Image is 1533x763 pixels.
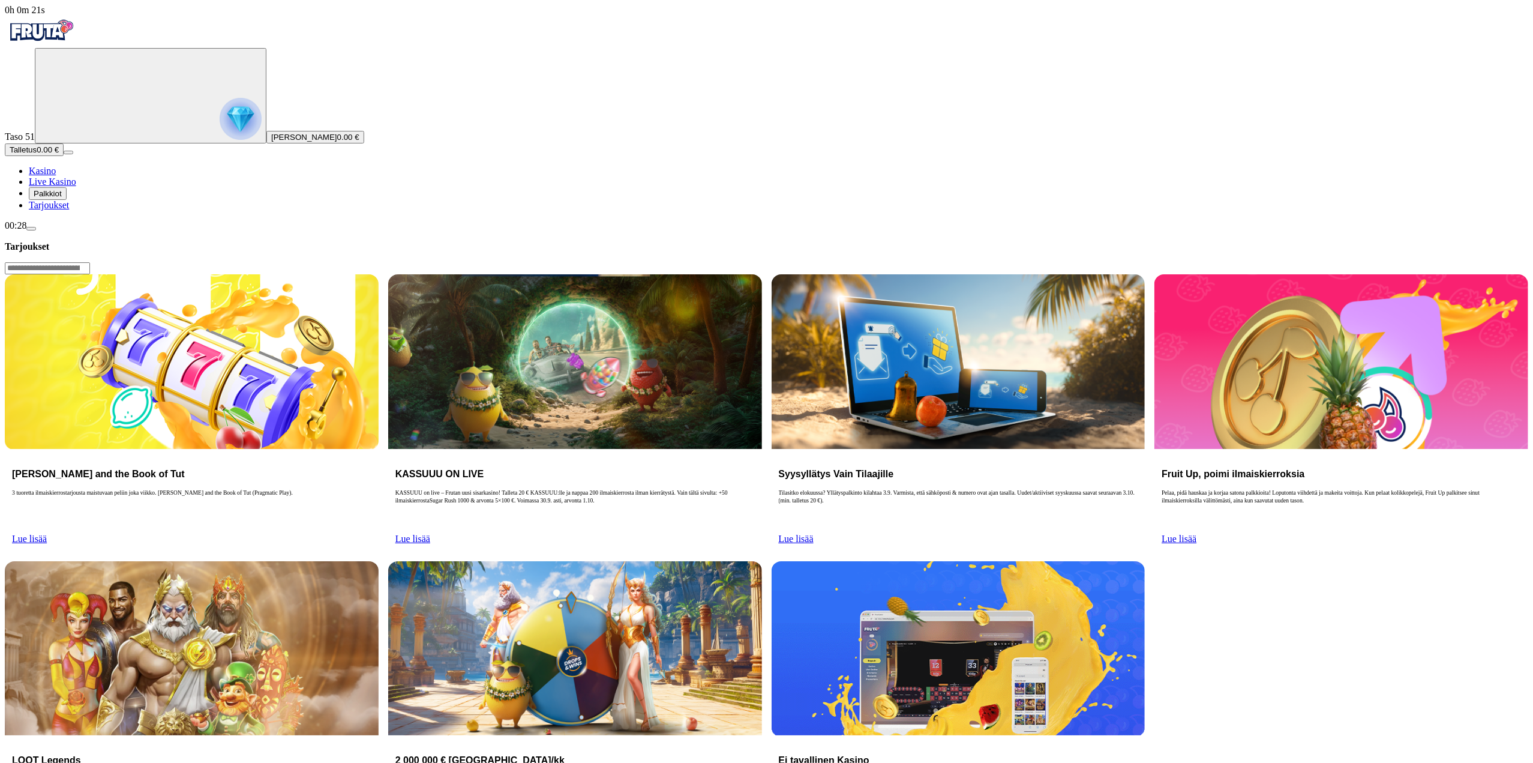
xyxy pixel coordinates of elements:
[29,200,69,210] a: gift-inverted iconTarjoukset
[34,189,62,198] span: Palkkiot
[37,145,59,154] span: 0.00 €
[5,131,35,142] span: Taso 51
[5,561,379,735] img: LOOT Legends
[337,133,359,142] span: 0.00 €
[5,262,90,274] input: Search
[29,166,56,176] span: Kasino
[266,131,364,143] button: [PERSON_NAME]0.00 €
[35,48,266,143] button: reward progress
[5,5,45,15] span: user session time
[5,16,1528,211] nav: Primary
[772,561,1145,735] img: Ei tavallinen Kasino
[779,534,814,544] a: Lue lisää
[26,227,36,231] button: menu
[29,187,67,200] button: reward iconPalkkiot
[10,145,37,154] span: Talletus
[29,166,56,176] a: diamond iconKasino
[779,468,1138,480] h3: Syysyllätys Vain Tilaajille
[12,489,371,528] p: 3 tuoretta ilmaiskierrostarjousta maistuvaan peliin joka viikko. [PERSON_NAME] and the Book of Tu...
[388,274,762,448] img: KASSUUU ON LIVE
[5,37,77,47] a: Fruta
[5,16,77,46] img: Fruta
[29,176,76,187] a: poker-chip iconLive Kasino
[395,489,755,528] p: KASSUUU on live – Frutan uusi sisarkasino! Talleta 20 € KASSUUU:lle ja nappaa 200 ilmaiskierrosta...
[5,241,1528,252] h3: Tarjoukset
[5,274,379,448] img: John Hunter and the Book of Tut
[779,489,1138,528] p: Tilasitko elokuussa? Yllätyspalkinto kilahtaa 3.9. Varmista, että sähköposti & numero ovat ajan t...
[64,151,73,154] button: menu
[1154,274,1528,448] img: Fruit Up, poimi ilmaiskierroksia
[388,561,762,735] img: 2 000 000 € Palkintopotti/kk
[12,468,371,480] h3: [PERSON_NAME] and the Book of Tut
[772,274,1145,448] img: Syysyllätys Vain Tilaajille
[220,98,262,140] img: reward progress
[29,176,76,187] span: Live Kasino
[1162,468,1521,480] h3: Fruit Up, poimi ilmaiskierroksia
[12,534,47,544] a: Lue lisää
[395,468,755,480] h3: KASSUUU ON LIVE
[5,143,64,156] button: Talletusplus icon0.00 €
[271,133,337,142] span: [PERSON_NAME]
[29,200,69,210] span: Tarjoukset
[1162,489,1521,528] p: Pelaa, pidä hauskaa ja korjaa satona palkkioita! Loputonta viihdettä ja makeita voittoja. Kun pel...
[1162,534,1196,544] a: Lue lisää
[395,534,430,544] a: Lue lisää
[5,220,26,231] span: 00:28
